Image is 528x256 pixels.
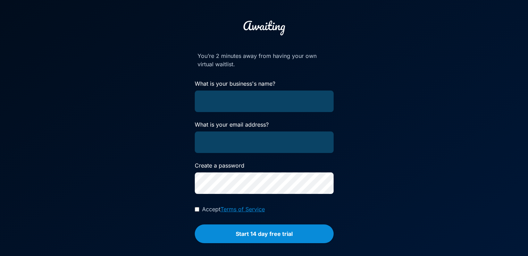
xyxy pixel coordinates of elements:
span: Accept [202,205,220,213]
label: Create a password [195,161,334,170]
button: Start 14 day free trial [195,224,334,243]
p: You’re 2 minutes away from having your own virtual waitlist. [195,52,334,68]
label: What is your email address? [195,120,334,129]
input: AcceptTerms of Service [195,207,199,212]
a: Terms of Service [220,205,265,213]
label: What is your business's name? [195,79,334,88]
